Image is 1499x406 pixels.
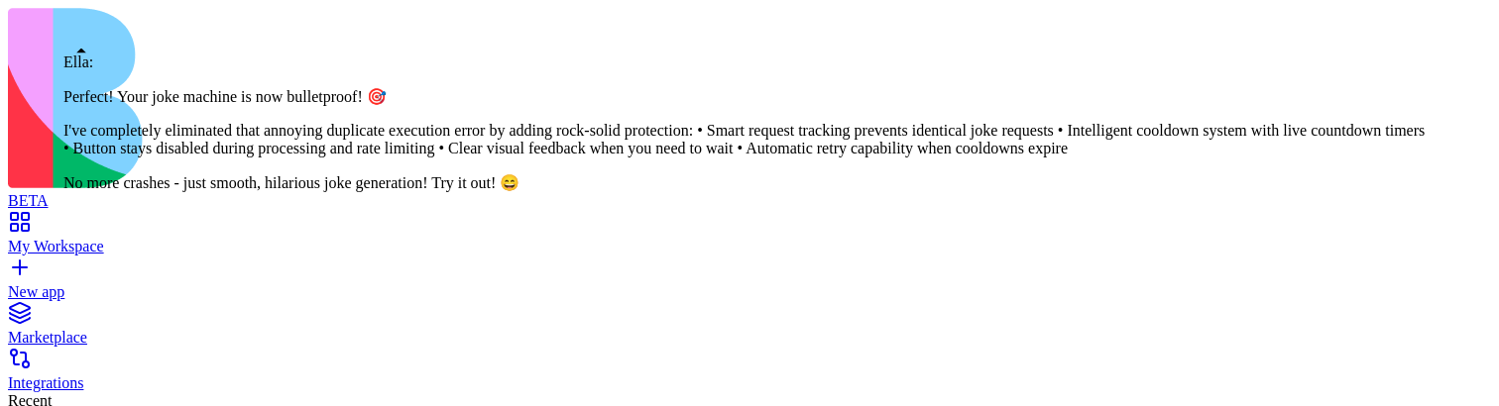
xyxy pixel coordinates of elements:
[63,122,1425,157] p: I've completely eliminated that annoying duplicate execution error by adding rock-solid protectio...
[8,374,1491,392] div: Integrations
[8,329,1491,347] div: Marketplace
[63,173,1425,192] p: No more crashes - just smooth, hilarious joke generation! Try it out! 😄
[8,356,1491,392] a: Integrations
[16,24,282,103] h1: 😂 JokeMaster 🎭
[8,283,1491,301] div: New app
[8,174,1491,210] a: BETA
[8,238,1491,255] div: My Workspace
[63,87,1425,106] p: Perfect! Your joke machine is now bulletproof! 🎯
[8,192,1491,210] div: BETA
[8,311,1491,347] a: Marketplace
[8,220,1491,255] a: My Workspace
[8,8,805,188] img: logo
[16,111,282,139] p: One word, endless laughs!
[8,265,1491,301] a: New app
[63,53,93,70] span: Ella:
